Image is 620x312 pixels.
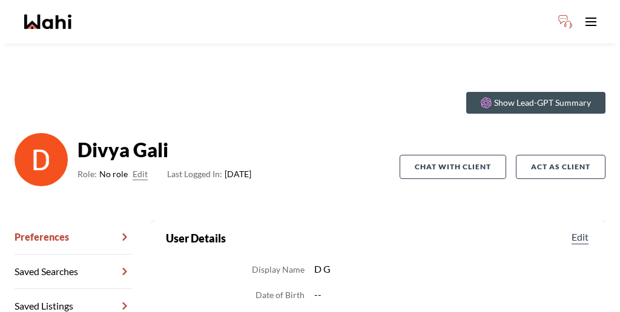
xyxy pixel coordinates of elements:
[400,155,506,179] button: Chat with client
[15,255,132,289] a: Saved Searches
[77,138,251,162] strong: Divya Gali
[252,262,305,277] dt: Display Name
[133,167,148,181] button: Edit
[24,15,71,29] a: Wahi homepage
[569,230,591,244] button: Edit
[166,230,226,247] h2: User Details
[167,167,251,181] span: [DATE]
[15,133,68,186] img: ACg8ocKwP1Tbtx_15tjTmSqXp50CvwwcUtICStK8dhrw-aocDj6fhQ=s96-c
[15,220,132,255] a: Preferences
[579,10,603,34] button: Toggle open navigation menu
[516,155,605,179] button: Act as Client
[314,287,591,302] dd: --
[256,288,305,302] dt: Date of Birth
[167,169,222,179] span: Last Logged In:
[77,167,97,181] span: Role:
[466,92,605,114] button: Show Lead-GPT Summary
[314,261,591,277] dd: D G
[99,167,128,181] span: No role
[494,97,591,109] p: Show Lead-GPT Summary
